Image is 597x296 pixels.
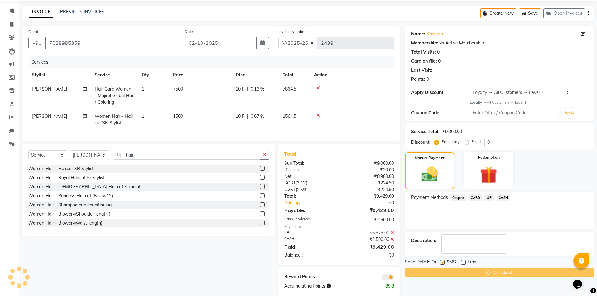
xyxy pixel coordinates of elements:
div: Last Visit: [411,67,432,74]
div: Card on file: [411,58,437,65]
span: 2.5% [297,180,306,185]
div: ₹6,929.00 [339,230,399,236]
div: - [433,67,435,74]
div: Sub Total: [280,160,339,167]
iframe: chat widget [571,271,591,290]
div: CARD [280,230,339,236]
div: ( ) [280,180,339,186]
div: Balance : [280,252,339,258]
div: Women Hair - Blowdry(waist length) [28,220,102,226]
div: ₹9,000.00 [339,160,399,167]
div: Description: [411,237,436,244]
div: 0 [438,58,441,65]
input: Search by Name/Mobile/Email/Code [45,37,175,49]
button: Open Invoices [543,8,585,18]
label: Percentage [442,139,462,144]
span: 2.5% [297,187,306,192]
div: ₹2,500.00 [339,216,399,223]
th: Price [169,68,232,82]
span: Coupon [450,194,466,201]
input: Enter Offer / Coupon Code [470,108,558,117]
span: Women Hair - Haircut SR Stylist [95,113,133,126]
div: ₹224.50 [339,186,399,193]
th: Service [91,68,138,82]
span: 10 F [236,113,244,120]
span: CASH [497,194,510,201]
span: | [247,113,248,120]
input: Search or Scan [114,150,260,160]
div: Accumulating Points [280,283,369,289]
div: 0 [437,49,440,55]
div: Coupon Code [411,110,470,116]
div: CASH [280,236,339,243]
span: 1 [142,113,144,119]
span: 10 F [236,86,244,92]
span: 7500 [173,86,183,92]
span: | [247,86,248,92]
span: Send Details On [405,259,437,267]
div: Payments [284,224,394,230]
strong: Loyalty → [470,100,486,105]
div: Women Hair - Blowdry(Shoulder length ) [28,211,110,217]
div: Points: [411,76,425,83]
div: No Active Membership [411,40,588,46]
div: Discount: [411,139,431,146]
span: CGST [284,187,296,192]
span: SGST [284,180,296,186]
div: Reward Points [280,273,339,280]
div: Apply Discount [411,89,470,96]
span: SMS [447,259,456,267]
div: Total Visits: [411,49,436,55]
span: 0.67 % [251,113,264,120]
div: Women Hair - Princess Haircut (Below12) [28,193,113,199]
span: CARD [469,194,482,201]
label: Invoice Number [278,29,306,34]
span: [PERSON_NAME] [32,86,67,92]
button: +91 [28,37,46,49]
div: Cash Tendered: [280,216,339,223]
button: Create New [480,8,516,18]
div: Women Hair - Haircut SR Stylist [28,165,94,172]
div: Women Hair - Royal Haircut Sr Stylist [28,174,105,181]
th: Action [310,68,394,82]
span: Email [468,259,478,267]
th: Total [279,68,310,82]
div: ₹8,980.00 [339,173,399,180]
a: PREVIOUS INVOICES [60,9,104,14]
label: Date [185,29,193,34]
th: Qty [138,68,169,82]
img: _gift.svg [475,164,503,185]
label: Redemption [478,155,500,160]
div: ₹0 [339,252,399,258]
label: Manual Payment [415,155,445,161]
span: 1 [142,86,144,92]
a: Add Tip [280,200,349,206]
label: Fixed [471,139,481,144]
div: 89.8 [369,283,399,289]
span: [PERSON_NAME] [32,113,67,119]
span: Payment Methods [411,194,448,201]
div: ₹9,429.00 [339,206,399,214]
div: Net: [280,173,339,180]
div: Paid: [280,243,339,251]
img: _cash.svg [416,165,443,184]
div: ₹224.50 [339,180,399,186]
div: ₹2,500.00 [339,236,399,243]
div: Membership: [411,40,438,46]
span: Total [284,151,299,157]
div: 0 [427,76,429,83]
a: INVOICE [29,6,53,18]
div: ₹9,429.00 [339,243,399,251]
span: UPI [484,194,494,201]
label: Client [28,29,38,34]
span: 7864.5 [283,86,296,92]
div: Service Total: [411,128,440,135]
button: Apply [561,108,579,118]
div: ₹0 [349,200,399,206]
span: Hair Care Women - Majirel Global Hair Coloring [95,86,133,105]
div: ( ) [280,186,339,193]
div: Women Hair - [DEMOGRAPHIC_DATA] Haircut Straight [28,184,140,190]
span: 1564.5 [283,113,296,119]
div: Total: [280,193,339,200]
div: Women Hair - Shampoo and conditioning [28,202,112,208]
